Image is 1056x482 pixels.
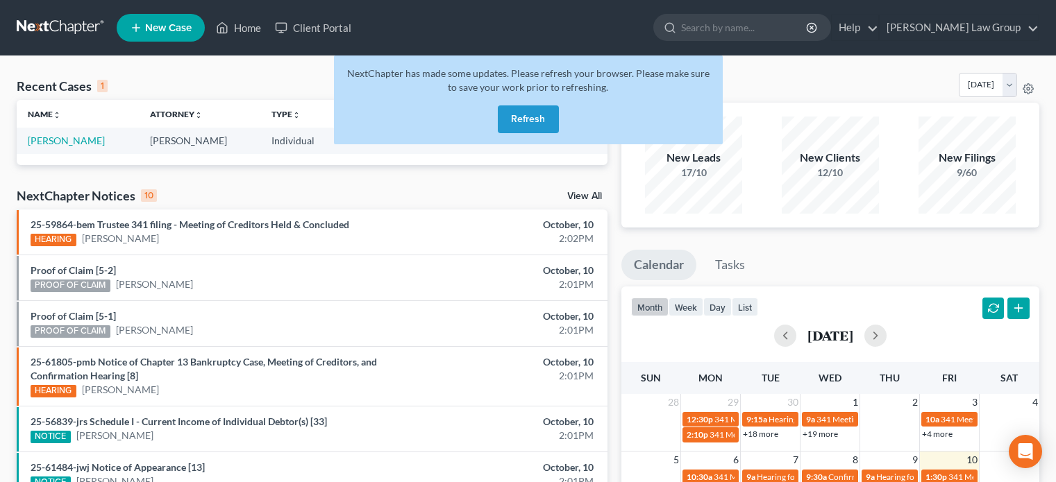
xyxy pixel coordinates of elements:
[415,218,594,232] div: October, 10
[31,325,110,338] div: PROOF OF CLAIM
[116,323,193,337] a: [PERSON_NAME]
[922,429,953,439] a: +4 more
[714,414,882,424] span: 341 Meeting for [PERSON_NAME][US_STATE]
[762,372,780,384] span: Tue
[31,431,71,443] div: NOTICE
[681,15,808,40] input: Search by name...
[31,310,116,322] a: Proof of Claim [5-1]
[645,150,742,166] div: New Leads
[141,189,157,202] div: 10
[710,429,835,440] span: 341 Meeting for [PERSON_NAME]
[1009,435,1042,468] div: Open Intercom Messenger
[415,415,594,429] div: October, 10
[53,111,61,119] i: unfold_more
[819,372,841,384] span: Wed
[76,429,153,442] a: [PERSON_NAME]
[816,414,941,424] span: 341 Meeting for [PERSON_NAME]
[806,472,827,482] span: 9:30a
[645,166,742,180] div: 17/10
[866,472,875,482] span: 9a
[732,451,740,468] span: 6
[1031,394,1039,411] span: 4
[31,279,110,292] div: PROOF OF CLAIM
[925,472,947,482] span: 1:30p
[726,394,740,411] span: 29
[415,429,594,442] div: 2:01PM
[669,298,703,316] button: week
[415,309,594,323] div: October, 10
[31,385,76,397] div: HEARING
[919,150,1016,166] div: New Filings
[82,232,159,246] a: [PERSON_NAME]
[498,105,559,133] button: Refresh
[698,372,723,384] span: Mon
[791,451,800,468] span: 7
[851,451,860,468] span: 8
[803,429,838,439] a: +19 more
[31,218,349,230] a: 25-59864-bem Trustee 341 filing - Meeting of Creditors Held & Concluded
[145,23,192,33] span: New Case
[880,15,1039,40] a: [PERSON_NAME] Law Group
[209,15,268,40] a: Home
[743,429,778,439] a: +18 more
[415,461,594,474] div: October, 10
[31,356,377,381] a: 25-61805-pmb Notice of Chapter 13 Bankruptcy Case, Meeting of Creditors, and Confirmation Hearing...
[832,15,878,40] a: Help
[631,298,669,316] button: month
[782,166,879,180] div: 12/10
[28,135,105,146] a: [PERSON_NAME]
[714,472,839,482] span: 341 Meeting for [PERSON_NAME]
[139,128,261,153] td: [PERSON_NAME]
[925,414,939,424] span: 10a
[806,414,815,424] span: 9a
[703,298,732,316] button: day
[782,150,879,166] div: New Clients
[757,472,865,482] span: Hearing for [PERSON_NAME]
[292,111,301,119] i: unfold_more
[347,67,710,93] span: NextChapter has made some updates. Please refresh your browser. Please make sure to save your wor...
[17,187,157,204] div: NextChapter Notices
[415,323,594,337] div: 2:01PM
[621,250,696,280] a: Calendar
[31,415,327,427] a: 25-56839-jrs Schedule I - Current Income of Individual Debtor(s) [33]
[641,372,661,384] span: Sun
[116,277,193,291] a: [PERSON_NAME]
[942,372,957,384] span: Fri
[965,451,979,468] span: 10
[911,451,919,468] span: 9
[672,451,680,468] span: 5
[415,264,594,277] div: October, 10
[194,111,203,119] i: unfold_more
[786,394,800,411] span: 30
[31,234,76,246] div: HEARING
[919,166,1016,180] div: 9/60
[667,394,680,411] span: 28
[150,109,203,119] a: Attorneyunfold_more
[769,414,877,424] span: Hearing for [PERSON_NAME]
[415,277,594,291] div: 2:01PM
[687,472,712,482] span: 10:30a
[911,394,919,411] span: 2
[28,109,61,119] a: Nameunfold_more
[271,109,301,119] a: Typeunfold_more
[703,250,757,280] a: Tasks
[31,264,116,276] a: Proof of Claim [5-2]
[746,414,767,424] span: 9:15a
[17,78,108,94] div: Recent Cases
[31,461,205,473] a: 25-61484-jwj Notice of Appearance [13]
[851,394,860,411] span: 1
[687,414,713,424] span: 12:30p
[807,328,853,343] h2: [DATE]
[746,472,755,482] span: 9a
[687,429,708,440] span: 2:10p
[268,15,358,40] a: Client Portal
[567,191,602,201] a: View All
[415,232,594,246] div: 2:02PM
[260,128,340,153] td: Individual
[880,372,900,384] span: Thu
[82,383,159,397] a: [PERSON_NAME]
[97,80,108,92] div: 1
[1000,372,1018,384] span: Sat
[415,355,594,369] div: October, 10
[415,369,594,383] div: 2:01PM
